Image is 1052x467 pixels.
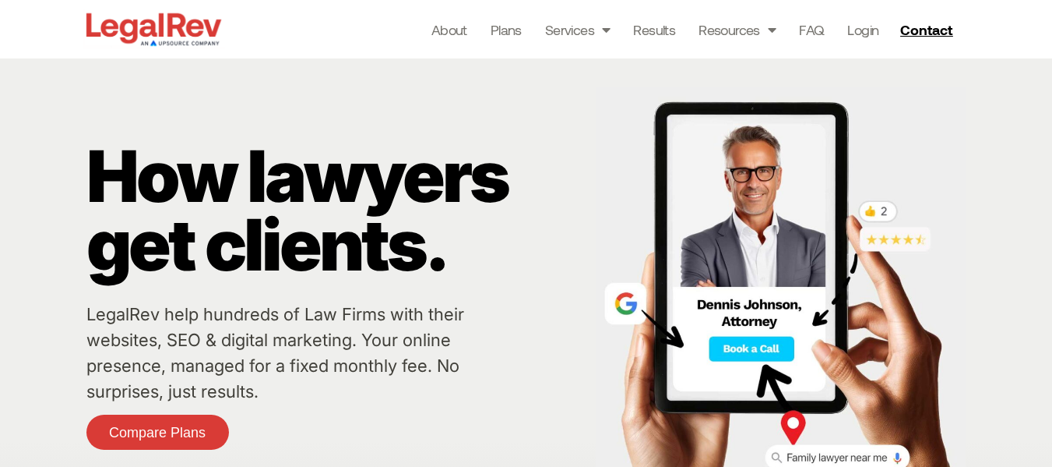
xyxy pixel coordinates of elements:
span: Compare Plans [109,426,206,440]
nav: Menu [431,19,879,41]
a: Login [847,19,878,41]
a: FAQ [799,19,824,41]
a: Compare Plans [86,415,229,450]
a: LegalRev help hundreds of Law Firms with their websites, SEO & digital marketing. Your online pre... [86,304,464,402]
span: Contact [900,23,952,37]
a: Resources [698,19,776,41]
a: Services [545,19,610,41]
a: Plans [491,19,522,41]
a: About [431,19,467,41]
a: Contact [894,17,962,42]
p: How lawyers get clients. [86,142,588,279]
a: Results [633,19,675,41]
